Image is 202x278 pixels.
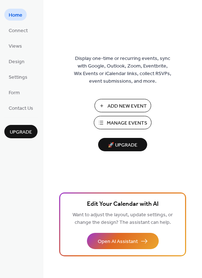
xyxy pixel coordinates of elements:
[94,116,151,129] button: Manage Events
[102,140,143,150] span: 🚀 Upgrade
[4,55,29,67] a: Design
[74,55,171,85] span: Display one-time or recurring events, sync with Google, Outlook, Zoom, Eventbrite, Wix Events or ...
[95,99,151,112] button: Add New Event
[87,199,159,209] span: Edit Your Calendar with AI
[9,27,28,35] span: Connect
[9,58,25,66] span: Design
[4,125,38,138] button: Upgrade
[4,102,38,114] a: Contact Us
[4,24,32,36] a: Connect
[9,74,27,81] span: Settings
[4,9,27,21] a: Home
[98,238,138,246] span: Open AI Assistant
[4,71,32,83] a: Settings
[9,12,22,19] span: Home
[4,86,24,98] a: Form
[4,40,26,52] a: Views
[107,103,147,110] span: Add New Event
[107,120,147,127] span: Manage Events
[98,138,147,151] button: 🚀 Upgrade
[10,129,32,136] span: Upgrade
[9,105,33,112] span: Contact Us
[9,43,22,50] span: Views
[87,233,159,249] button: Open AI Assistant
[9,89,20,97] span: Form
[73,210,173,227] span: Want to adjust the layout, update settings, or change the design? The assistant can help.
